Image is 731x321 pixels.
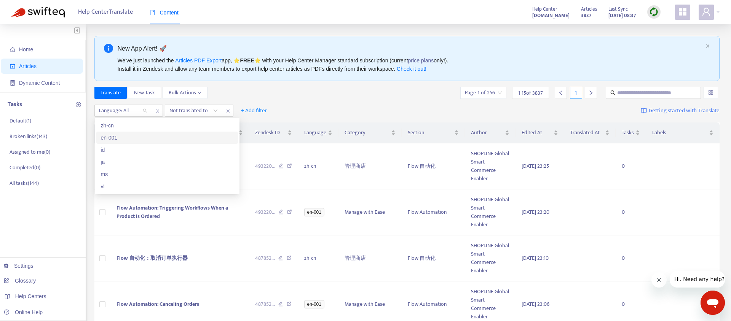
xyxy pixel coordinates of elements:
[465,143,516,189] td: SHOPLINE Global Smart Commerce Enabler
[558,90,563,95] span: left
[408,129,453,137] span: Section
[651,272,667,288] iframe: メッセージを閉じる
[298,235,338,281] td: zh-cn
[169,89,201,97] span: Bulk Actions
[11,7,65,17] img: Swifteq
[19,63,37,69] span: Articles
[622,129,634,137] span: Tasks
[96,144,238,156] div: id
[705,44,710,48] span: close
[255,129,286,137] span: Zendesk ID
[641,105,720,117] a: Getting started with Translate
[581,5,597,13] span: Articles
[10,64,15,69] span: account-book
[4,309,43,315] a: Online Help
[101,158,233,166] div: ja
[101,121,233,130] div: zh-cn
[96,132,238,144] div: en-001
[150,10,155,15] span: book
[118,56,703,73] div: We've just launched the app, ⭐ ⭐️ with your Help Center Manager standard subscription (current on...
[522,208,549,216] span: [DATE] 23:20
[101,133,233,142] div: en-001
[616,235,646,281] td: 0
[223,106,233,116] span: close
[175,57,222,64] a: Articles PDF Export
[652,129,707,137] span: Labels
[10,80,15,86] span: container
[117,254,188,262] span: Flow 自动化：取消订单执行器
[8,100,22,109] p: Tasks
[608,5,628,13] span: Last Sync
[104,44,113,53] span: info-circle
[588,90,594,95] span: right
[10,164,40,172] p: Completed ( 0 )
[649,7,659,17] img: sync.dc5367851b00ba804db3.png
[96,168,238,180] div: ms
[641,108,647,114] img: image-link
[10,148,50,156] p: Assigned to me ( 0 )
[522,162,549,170] span: [DATE] 23:25
[616,189,646,235] td: 0
[402,143,465,189] td: Flow 自动化
[705,44,710,49] button: close
[338,235,402,281] td: 管理商店
[402,122,465,143] th: Section
[128,87,161,99] button: New Task
[10,179,39,187] p: All tasks ( 144 )
[235,105,273,117] button: + Add filter
[255,254,275,262] span: 487852 ...
[304,300,324,308] span: en-001
[15,293,46,299] span: Help Centers
[101,182,233,191] div: vi
[4,263,34,269] a: Settings
[10,47,15,52] span: home
[241,106,267,115] span: + Add filter
[101,146,233,154] div: id
[76,102,81,107] span: plus-circle
[304,129,326,137] span: Language
[101,170,233,178] div: ms
[678,7,687,16] span: appstore
[465,235,516,281] td: SHOPLINE Global Smart Commerce Enabler
[522,300,549,308] span: [DATE] 23:06
[117,203,228,221] span: Flow Automation: Triggering Workflows When a Product Is Ordered
[304,208,324,216] span: en-001
[532,11,570,20] a: [DOMAIN_NAME]
[298,122,338,143] th: Language
[570,87,582,99] div: 1
[96,156,238,168] div: ja
[198,91,201,95] span: down
[338,143,402,189] td: 管理商店
[94,87,127,99] button: Translate
[117,300,199,308] span: Flow Automation: Canceling Orders
[532,5,557,13] span: Help Center
[10,132,47,140] p: Broken links ( 143 )
[465,189,516,235] td: SHOPLINE Global Smart Commerce Enabler
[19,46,33,52] span: Home
[78,5,133,19] span: Help Center Translate
[150,10,179,16] span: Content
[298,143,338,189] td: zh-cn
[564,122,616,143] th: Translated At
[101,89,121,97] span: Translate
[19,80,60,86] span: Dynamic Content
[670,271,725,288] iframe: 会社からのメッセージ
[649,106,720,115] span: Getting started with Translate
[402,235,465,281] td: Flow 自动化
[608,11,636,20] strong: [DATE] 08:37
[616,122,646,143] th: Tasks
[610,90,616,95] span: search
[522,129,552,137] span: Edited At
[581,11,591,20] strong: 3837
[570,129,604,137] span: Translated At
[338,189,402,235] td: Manage with Ease
[518,89,543,97] span: 1 - 15 of 3837
[616,143,646,189] td: 0
[10,117,31,125] p: Default ( 1 )
[153,106,163,116] span: close
[96,119,238,132] div: zh-cn
[338,122,402,143] th: Category
[402,189,465,235] td: Flow Automation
